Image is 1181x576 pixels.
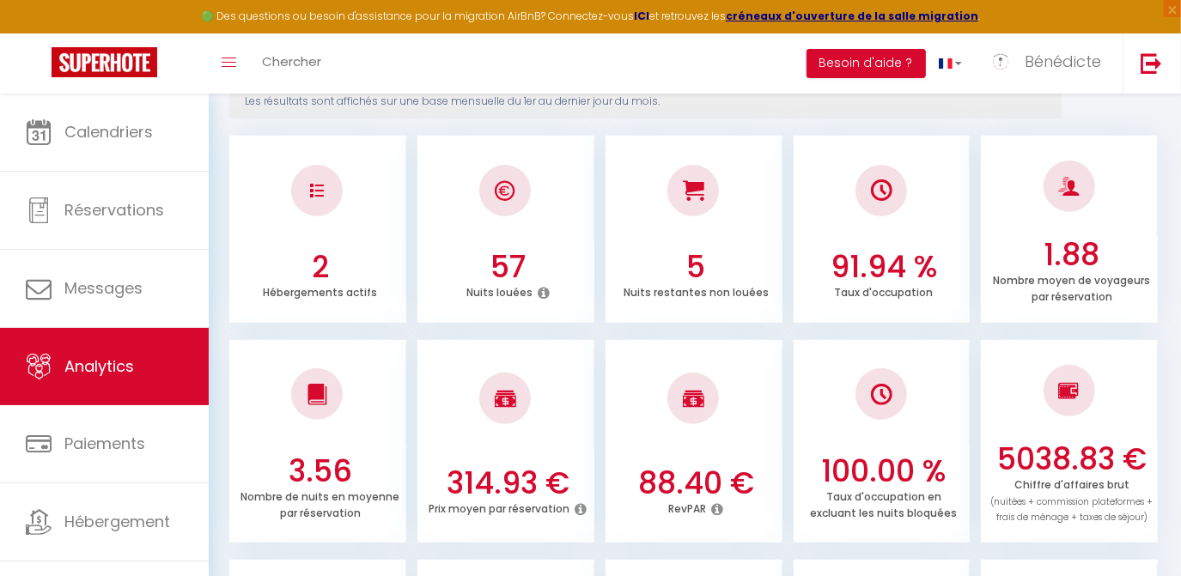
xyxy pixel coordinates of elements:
[64,433,145,454] span: Paiements
[802,453,966,489] h3: 100.00 %
[634,9,649,23] a: ICI
[245,77,1046,110] p: Superhote n'est pas une solution de comptabilité. La fonction Analytics vous permet d'avoir une v...
[310,184,324,197] img: NO IMAGE
[426,249,590,285] h3: 57
[64,511,170,532] span: Hébergement
[429,498,569,516] p: Prix moyen par réservation
[614,465,778,501] h3: 88.40 €
[52,47,157,77] img: Super Booking
[991,474,1154,524] p: Chiffre d'affaires brut
[835,282,934,300] p: Taux d'occupation
[466,282,533,300] p: Nuits louées
[64,121,153,142] span: Calendriers
[426,465,590,501] h3: 314.93 €
[1025,51,1101,72] span: Bénédicte
[1141,52,1162,74] img: logout
[990,237,1154,273] h3: 1.88
[988,49,1014,75] img: ...
[994,270,1151,304] p: Nombre moyen de voyageurs par réservation
[668,498,706,516] p: RevPAR
[990,441,1154,477] h3: 5038.83 €
[249,33,334,94] a: Chercher
[1058,380,1080,401] img: NO IMAGE
[64,355,134,377] span: Analytics
[975,33,1123,94] a: ... Bénédicte
[238,249,402,285] h3: 2
[263,282,377,300] p: Hébergements actifs
[240,486,399,520] p: Nombre de nuits en moyenne par réservation
[614,249,778,285] h3: 5
[262,52,321,70] span: Chercher
[811,486,958,520] p: Taux d'occupation en excluant les nuits bloquées
[64,199,164,221] span: Réservations
[64,277,143,299] span: Messages
[238,453,402,489] h3: 3.56
[991,495,1154,524] span: (nuitées + commission plateformes + frais de ménage + taxes de séjour)
[624,282,769,300] p: Nuits restantes non louées
[726,9,978,23] a: créneaux d'ouverture de la salle migration
[802,249,966,285] h3: 91.94 %
[871,384,892,405] img: NO IMAGE
[807,49,926,78] button: Besoin d'aide ?
[14,7,65,58] button: Ouvrir le widget de chat LiveChat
